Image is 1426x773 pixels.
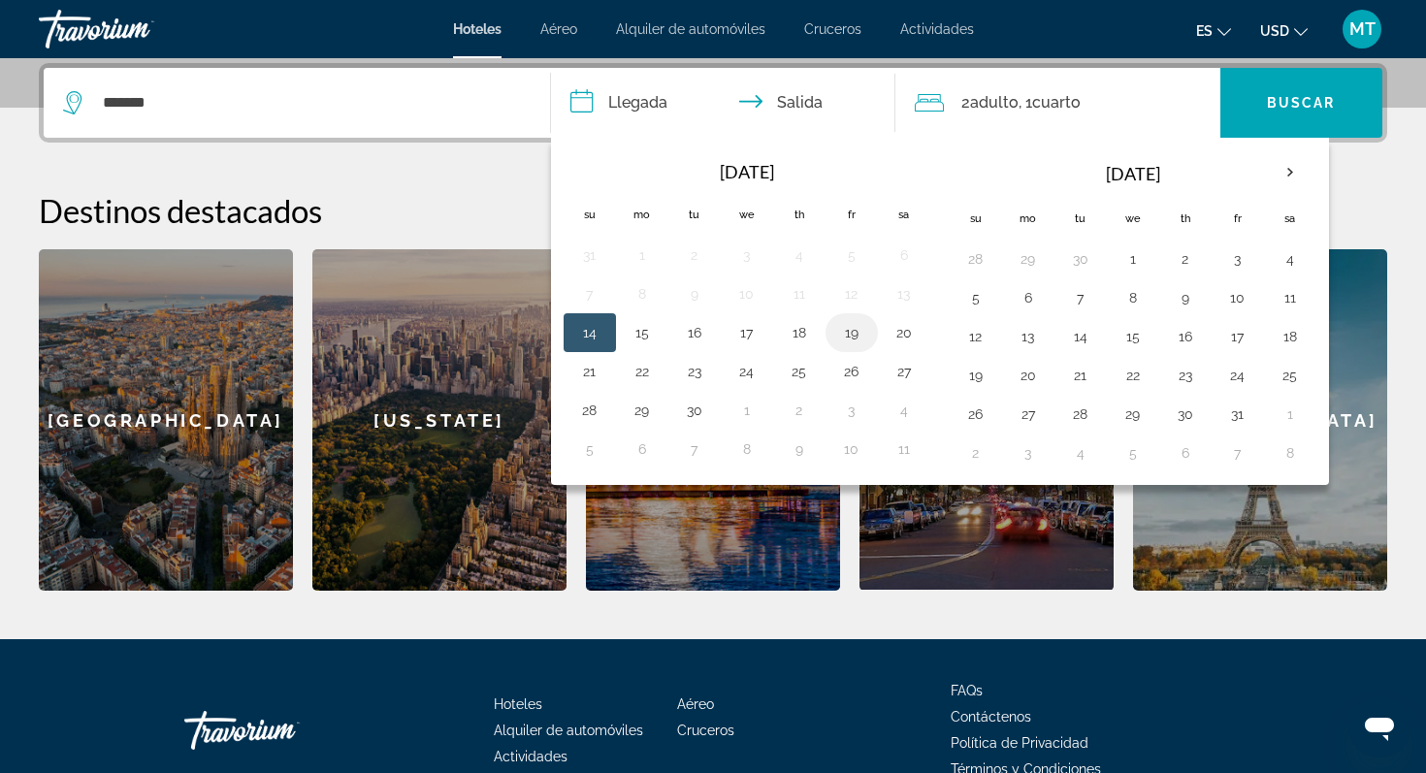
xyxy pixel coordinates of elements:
button: Day 9 [784,435,815,463]
span: USD [1260,23,1289,39]
button: Day 14 [1065,323,1096,350]
span: 2 [961,89,1019,116]
span: Adulto [970,93,1019,112]
a: Hoteles [494,696,542,712]
button: Change currency [1260,16,1308,45]
button: Day 21 [1065,362,1096,389]
a: Cruceros [677,723,734,738]
a: Actividades [900,21,974,37]
button: Day 6 [627,435,658,463]
a: Contáctenos [951,709,1031,725]
a: Travorium [184,701,378,759]
button: Day 7 [1222,439,1253,467]
span: Buscar [1267,95,1336,111]
a: Aéreo [677,696,714,712]
button: Day 2 [1170,245,1201,273]
button: Day 20 [889,319,920,346]
button: Day 25 [784,358,815,385]
button: Day 4 [784,242,815,269]
button: Day 18 [1275,323,1306,350]
button: Day 3 [1222,245,1253,273]
a: Hoteles [453,21,502,37]
button: Day 30 [1065,245,1096,273]
button: Day 15 [627,319,658,346]
button: Day 9 [1170,284,1201,311]
a: FAQs [951,683,983,698]
button: Day 29 [627,397,658,424]
button: Day 27 [1013,401,1044,428]
iframe: Botón para iniciar la ventana de mensajería [1348,695,1410,757]
button: Day 13 [889,280,920,307]
button: Day 28 [960,245,991,273]
button: Day 16 [1170,323,1201,350]
button: Day 5 [960,284,991,311]
a: Cruceros [804,21,861,37]
button: Day 6 [889,242,920,269]
button: Day 31 [574,242,605,269]
span: Política de Privacidad [951,735,1088,751]
button: Day 20 [1013,362,1044,389]
button: Day 16 [679,319,710,346]
button: Day 5 [574,435,605,463]
button: Day 6 [1013,284,1044,311]
button: Day 1 [627,242,658,269]
button: Day 3 [836,397,867,424]
button: Day 30 [679,397,710,424]
button: Change language [1196,16,1231,45]
button: Day 23 [679,358,710,385]
a: Actividades [494,749,567,764]
button: Day 25 [1275,362,1306,389]
button: Day 11 [889,435,920,463]
button: Day 23 [1170,362,1201,389]
a: Travorium [39,4,233,54]
button: Day 26 [836,358,867,385]
button: Day 28 [574,397,605,424]
button: Day 29 [1118,401,1149,428]
button: Buscar [1220,68,1383,138]
button: Day 17 [1222,323,1253,350]
button: Day 8 [627,280,658,307]
button: Day 12 [836,280,867,307]
button: Day 2 [960,439,991,467]
button: Day 9 [679,280,710,307]
button: Day 1 [731,397,762,424]
button: Day 22 [1118,362,1149,389]
span: Alquiler de automóviles [494,723,643,738]
button: Day 6 [1170,439,1201,467]
button: Day 4 [1275,245,1306,273]
button: Day 10 [1222,284,1253,311]
button: Day 24 [731,358,762,385]
button: Day 31 [1222,401,1253,428]
button: Travelers: 2 adults, 0 children [895,68,1220,138]
button: Day 4 [889,397,920,424]
button: Day 8 [731,435,762,463]
span: Aéreo [540,21,577,37]
button: Day 10 [836,435,867,463]
button: Day 3 [1013,439,1044,467]
button: Day 27 [889,358,920,385]
span: Cuarto [1032,93,1081,112]
button: Day 4 [1065,439,1096,467]
button: Day 10 [731,280,762,307]
button: Check in and out dates [551,68,895,138]
button: Day 28 [1065,401,1096,428]
button: Day 7 [574,280,605,307]
a: [GEOGRAPHIC_DATA] [39,249,293,591]
button: Day 21 [574,358,605,385]
button: Day 11 [784,280,815,307]
button: Day 30 [1170,401,1201,428]
button: Day 19 [960,362,991,389]
button: Day 26 [960,401,991,428]
span: MT [1349,19,1376,39]
button: Day 11 [1275,284,1306,311]
button: Day 14 [574,319,605,346]
button: Day 5 [836,242,867,269]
